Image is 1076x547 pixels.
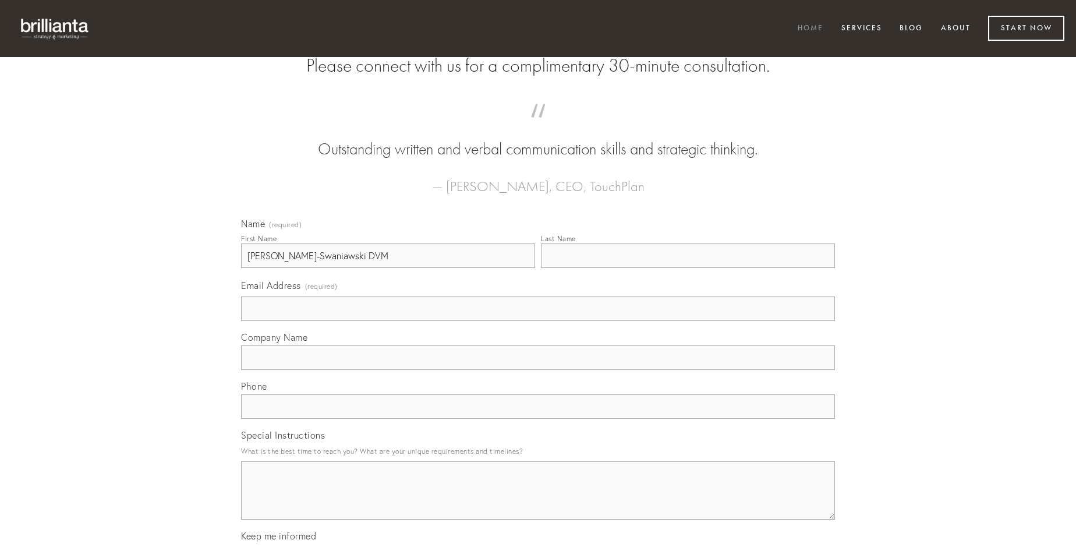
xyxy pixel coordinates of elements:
[12,12,99,45] img: brillianta - research, strategy, marketing
[790,19,831,38] a: Home
[260,115,816,161] blockquote: Outstanding written and verbal communication skills and strategic thinking.
[988,16,1064,41] a: Start Now
[241,218,265,230] span: Name
[241,429,325,441] span: Special Instructions
[892,19,930,38] a: Blog
[241,280,301,291] span: Email Address
[834,19,890,38] a: Services
[241,55,835,77] h2: Please connect with us for a complimentary 30-minute consultation.
[241,234,277,243] div: First Name
[241,331,307,343] span: Company Name
[305,278,338,294] span: (required)
[241,443,835,459] p: What is the best time to reach you? What are your unique requirements and timelines?
[933,19,978,38] a: About
[541,234,576,243] div: Last Name
[260,115,816,138] span: “
[241,530,316,542] span: Keep me informed
[241,380,267,392] span: Phone
[269,221,302,228] span: (required)
[260,161,816,198] figcaption: — [PERSON_NAME], CEO, TouchPlan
